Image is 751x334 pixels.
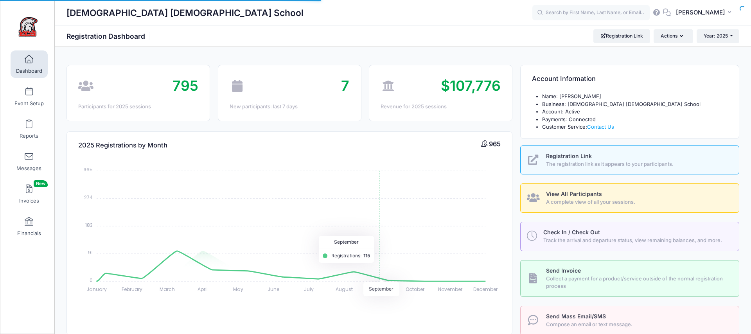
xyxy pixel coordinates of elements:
span: $107,776 [441,77,501,94]
span: 795 [172,77,198,94]
h1: Registration Dashboard [66,32,152,40]
span: Send Mass Email/SMS [546,313,606,320]
span: Collect a payment for a product/service outside of the normal registration process [546,275,730,290]
a: Messages [11,148,48,175]
span: Compose an email or text message. [546,321,730,329]
span: [PERSON_NAME] [676,8,725,17]
li: Customer Service: [542,123,728,131]
span: Financials [17,230,41,237]
a: View All Participants A complete view of all your sessions. [520,183,739,213]
span: Track the arrival and departure status, view remaining balances, and more. [543,237,730,244]
h1: [DEMOGRAPHIC_DATA] [DEMOGRAPHIC_DATA] School [66,4,304,22]
div: Participants for 2025 sessions [78,103,198,111]
span: New [34,180,48,187]
tspan: May [233,286,243,293]
tspan: September [367,286,393,293]
a: Evangelical Christian School [0,8,55,45]
tspan: October [406,286,425,293]
tspan: 91 [88,249,93,256]
span: View All Participants [546,190,602,197]
a: Financials [11,213,48,240]
a: Reports [11,115,48,143]
tspan: November [438,286,463,293]
span: Registration Link [546,153,592,159]
tspan: 274 [84,194,93,201]
li: Account: Active [542,108,728,116]
a: Dashboard [11,50,48,78]
span: 7 [341,77,349,94]
h4: Account Information [532,68,596,90]
a: InvoicesNew [11,180,48,208]
button: [PERSON_NAME] [671,4,739,22]
a: Send Invoice Collect a payment for a product/service outside of the normal registration process [520,260,739,297]
span: A complete view of all your sessions. [546,198,730,206]
tspan: March [160,286,175,293]
a: Contact Us [587,124,614,130]
a: Registration Link [593,29,650,43]
li: Business: [DEMOGRAPHIC_DATA] [DEMOGRAPHIC_DATA] School [542,101,728,108]
tspan: 0 [90,277,93,283]
tspan: August [336,286,353,293]
tspan: April [198,286,208,293]
a: Event Setup [11,83,48,110]
button: Year: 2025 [697,29,739,43]
tspan: February [122,286,142,293]
span: Dashboard [16,68,42,74]
button: Actions [654,29,693,43]
li: Name: [PERSON_NAME] [542,93,728,101]
span: Messages [16,165,41,172]
span: Check In / Check Out [543,229,600,235]
h4: 2025 Registrations by Month [78,134,167,156]
span: Event Setup [14,100,44,107]
li: Payments: Connected [542,116,728,124]
tspan: 183 [85,221,93,228]
span: Invoices [19,198,39,204]
tspan: July [304,286,314,293]
input: Search by First Name, Last Name, or Email... [532,5,650,21]
a: Registration Link The registration link as it appears to your participants. [520,145,739,175]
span: Reports [20,133,38,139]
img: Evangelical Christian School [13,12,43,41]
tspan: June [268,286,279,293]
tspan: January [86,286,107,293]
a: Check In / Check Out Track the arrival and departure status, view remaining balances, and more. [520,222,739,251]
span: Send Invoice [546,267,581,274]
span: Year: 2025 [704,33,728,39]
tspan: December [474,286,498,293]
tspan: 365 [84,166,93,173]
span: 965 [489,140,501,148]
div: New participants: last 7 days [230,103,350,111]
div: Revenue for 2025 sessions [381,103,501,111]
span: The registration link as it appears to your participants. [546,160,730,168]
